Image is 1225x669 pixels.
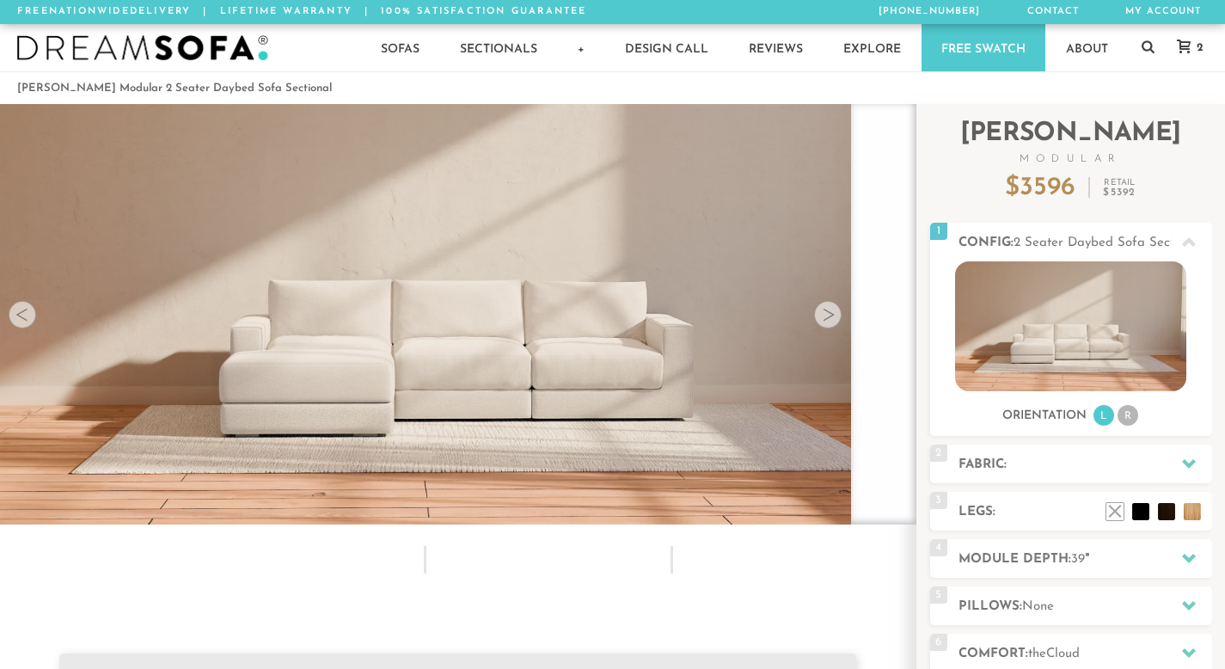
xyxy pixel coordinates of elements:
[824,24,921,71] a: Explore
[1046,648,1080,660] span: Cloud
[930,539,947,556] span: 4
[922,24,1045,71] a: Free Swatch
[1002,408,1087,424] h3: Orientation
[930,445,947,462] span: 2
[17,77,332,100] li: [PERSON_NAME] Modular 2 Seater Daybed Sofa Sectional
[1014,236,1203,249] span: 2 Seater Daybed Sofa Sectional
[1020,175,1075,201] span: 3596
[1046,24,1128,71] a: About
[440,24,557,71] a: Sectionals
[558,24,604,71] a: +
[959,455,1212,475] h2: Fabric:
[1118,405,1138,426] li: R
[959,549,1212,569] h2: Module Depth: "
[1103,187,1136,198] em: $
[930,634,947,651] span: 6
[959,644,1212,664] h2: Comfort:
[930,121,1212,164] h2: [PERSON_NAME]
[930,154,1212,164] span: Modular
[959,597,1212,617] h2: Pillows:
[955,261,1186,391] img: landon-sofa-no_legs-no_pillows-1.jpg
[605,24,728,71] a: Design Call
[1028,648,1046,660] span: the
[1071,553,1085,566] span: 39
[930,586,947,604] span: 5
[1022,600,1054,613] span: None
[17,35,268,61] img: DreamSofa - Inspired By Life, Designed By You
[729,24,823,71] a: Reviews
[1093,405,1114,426] li: L
[1160,40,1212,55] a: 2
[930,492,947,509] span: 3
[49,7,130,16] em: Nationwide
[1192,42,1204,53] span: 2
[959,233,1212,253] h2: Config:
[361,24,439,71] a: Sofas
[959,502,1212,522] h2: Legs:
[1005,175,1075,201] p: $
[1111,187,1136,198] span: 5392
[1103,179,1136,198] p: Retail
[930,223,947,240] span: 1
[203,7,207,16] span: |
[364,7,369,16] span: |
